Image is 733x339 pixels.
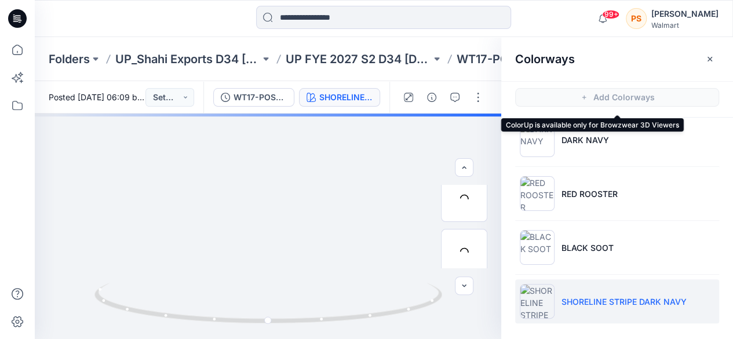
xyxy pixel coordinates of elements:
[561,296,687,308] p: SHORELINE STRIPE DARK NAVY
[651,7,719,21] div: [PERSON_NAME]
[626,8,647,29] div: PS
[520,284,555,319] img: SHORELINE STRIPE DARK NAVY
[213,88,294,107] button: WT17-POST ADM_SQUARE NECK LINEN TANK-25-09-25
[234,91,287,104] div: WT17-POST ADM_SQUARE NECK LINEN TANK-25-09-25
[520,230,555,265] img: BLACK SOOT
[144,92,211,102] a: [PERSON_NAME]
[457,51,601,67] p: WT17-POST ADM_SQUARE NECK LINEN TANK
[561,242,614,254] p: BLACK SOOT
[520,176,555,211] img: RED ROOSTER
[319,91,373,104] div: SHORELINE STRIPE DARK NAVY
[422,88,441,107] button: Details
[49,51,90,67] a: Folders
[515,52,575,66] h2: Colorways
[49,91,145,103] span: Posted [DATE] 06:09 by
[520,122,555,157] img: DARK NAVY
[561,134,609,146] p: DARK NAVY
[651,21,719,30] div: Walmart
[286,51,431,67] a: UP FYE 2027 S2 D34 [DEMOGRAPHIC_DATA] Woven Tops
[602,10,619,19] span: 99+
[115,51,260,67] a: UP_Shahi Exports D34 [DEMOGRAPHIC_DATA] Tops
[561,188,618,200] p: RED ROOSTER
[299,88,380,107] button: SHORELINE STRIPE DARK NAVY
